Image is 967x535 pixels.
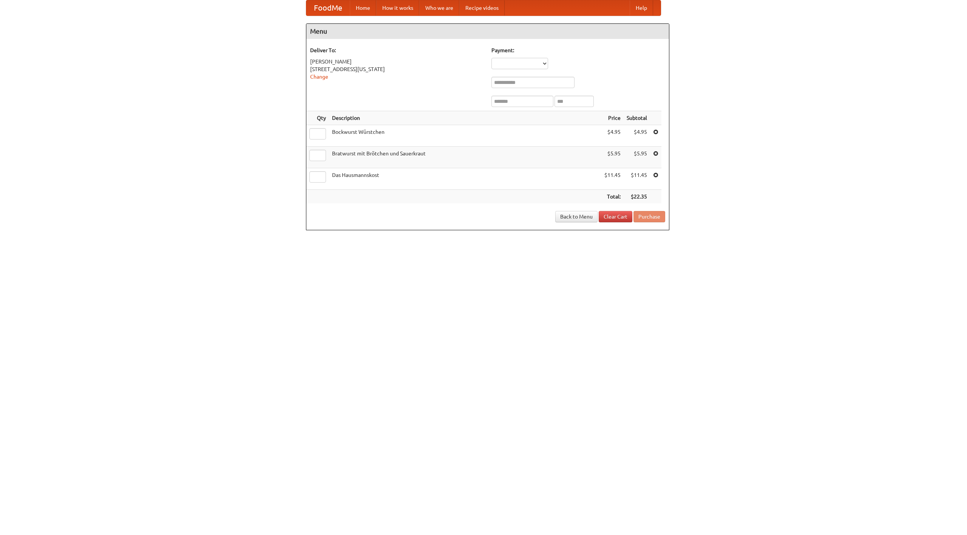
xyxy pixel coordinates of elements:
[310,58,484,65] div: [PERSON_NAME]
[419,0,459,16] a: Who we are
[601,168,624,190] td: $11.45
[633,211,665,222] button: Purchase
[376,0,419,16] a: How it works
[310,65,484,73] div: [STREET_ADDRESS][US_STATE]
[601,111,624,125] th: Price
[306,24,669,39] h4: Menu
[459,0,505,16] a: Recipe videos
[599,211,632,222] a: Clear Cart
[306,111,329,125] th: Qty
[601,147,624,168] td: $5.95
[601,190,624,204] th: Total:
[350,0,376,16] a: Home
[624,190,650,204] th: $22.35
[310,47,484,54] h5: Deliver To:
[555,211,598,222] a: Back to Menu
[491,47,665,54] h5: Payment:
[329,168,601,190] td: Das Hausmannskost
[329,147,601,168] td: Bratwurst mit Brötchen und Sauerkraut
[329,125,601,147] td: Bockwurst Würstchen
[329,111,601,125] th: Description
[624,125,650,147] td: $4.95
[310,74,328,80] a: Change
[306,0,350,16] a: FoodMe
[624,168,650,190] td: $11.45
[624,111,650,125] th: Subtotal
[630,0,653,16] a: Help
[624,147,650,168] td: $5.95
[601,125,624,147] td: $4.95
